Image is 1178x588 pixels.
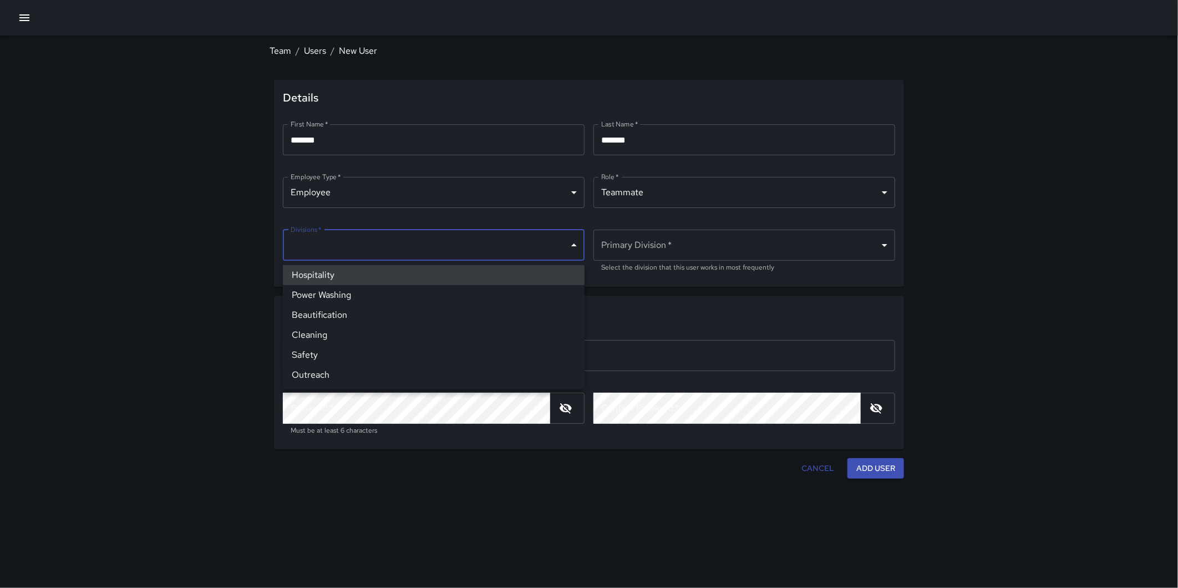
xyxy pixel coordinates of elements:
[283,305,585,325] li: Beautification
[283,345,585,365] li: Safety
[283,325,585,345] li: Cleaning
[283,365,585,385] li: Outreach
[283,285,585,305] li: Power Washing
[283,265,585,285] li: Hospitality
